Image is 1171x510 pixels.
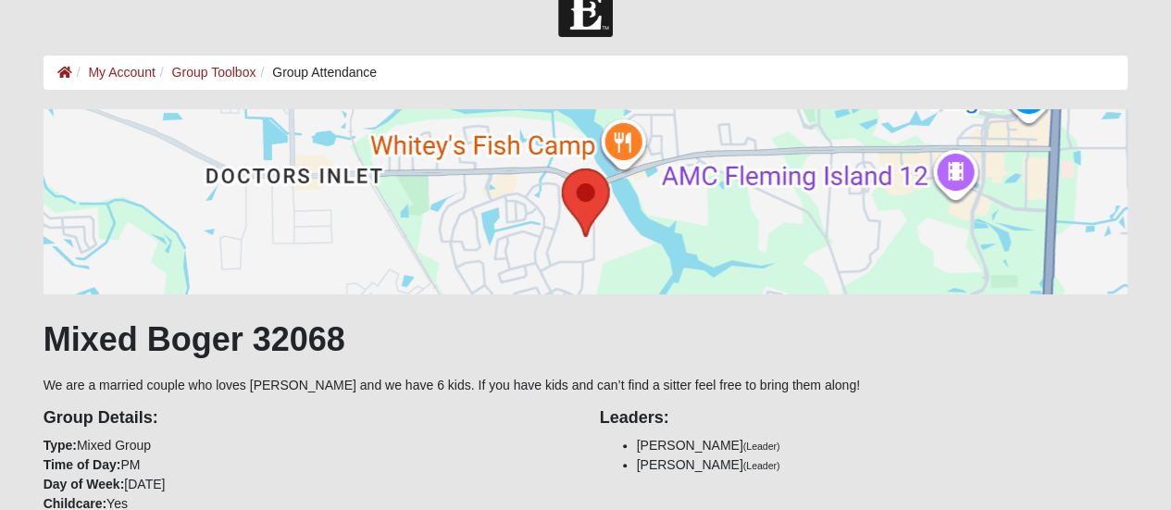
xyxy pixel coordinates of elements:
[44,319,1128,359] h1: Mixed Boger 32068
[172,65,256,80] a: Group Toolbox
[743,441,780,452] small: (Leader)
[600,408,1128,429] h4: Leaders:
[255,63,377,82] li: Group Attendance
[44,457,121,472] strong: Time of Day:
[743,460,780,471] small: (Leader)
[88,65,155,80] a: My Account
[44,438,77,453] strong: Type:
[637,455,1128,475] li: [PERSON_NAME]
[44,408,572,429] h4: Group Details:
[637,436,1128,455] li: [PERSON_NAME]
